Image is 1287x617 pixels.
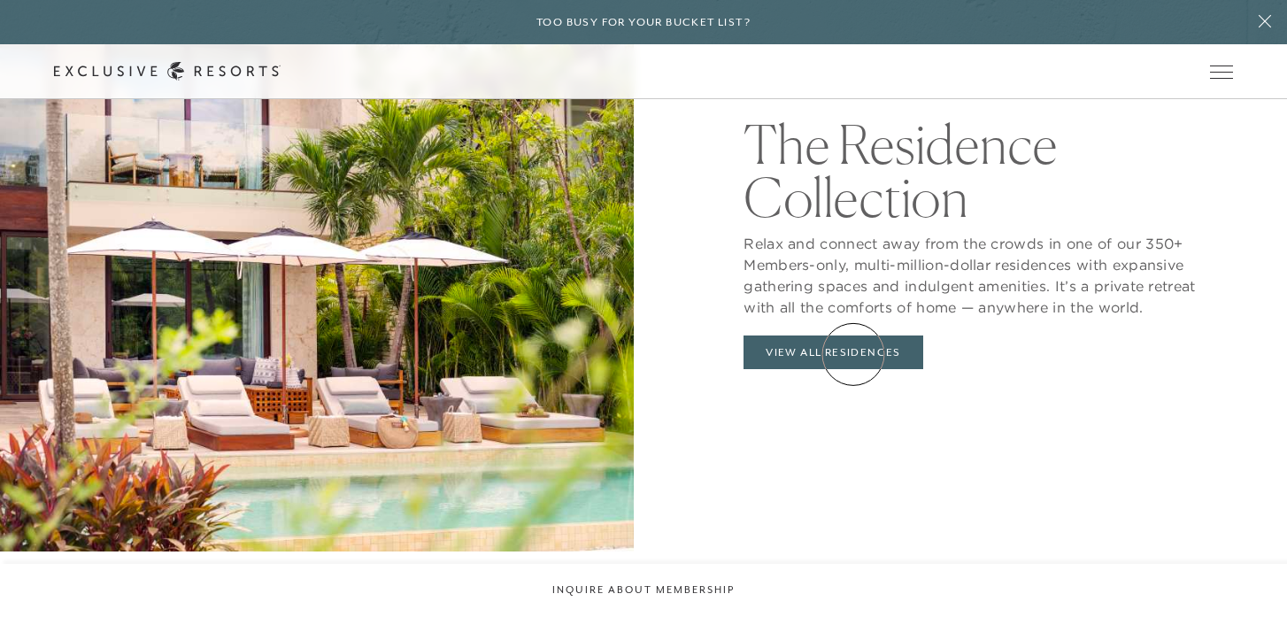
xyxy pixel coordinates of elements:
[1210,66,1233,78] button: Open navigation
[536,14,751,31] h6: Too busy for your bucket list?
[744,224,1196,318] p: Relax and connect away from the crowds in one of our 350+ Members-only, multi-million-dollar resi...
[744,109,1196,224] h2: The Residence Collection
[1269,599,1287,617] iframe: Qualified Messenger
[744,335,923,369] a: View All Residences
